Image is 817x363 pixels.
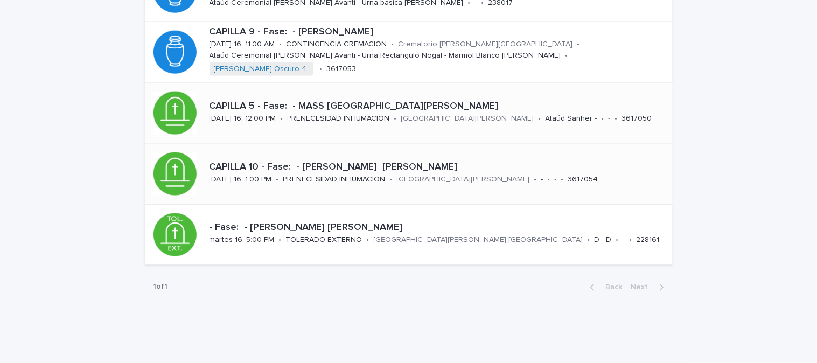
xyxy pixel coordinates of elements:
p: • [280,40,282,49]
p: PRENECESIDAD INHUMACION [283,175,386,184]
p: 3617050 [622,114,652,123]
p: • [616,236,619,245]
p: [GEOGRAPHIC_DATA][PERSON_NAME] [GEOGRAPHIC_DATA] [374,236,583,245]
p: • [565,51,568,60]
p: • [392,40,394,49]
p: • [390,175,393,184]
p: • [534,175,537,184]
p: [GEOGRAPHIC_DATA][PERSON_NAME] [401,114,534,123]
p: - [609,114,611,123]
p: CAPILLA 5 - Fase: - MASS [GEOGRAPHIC_DATA][PERSON_NAME] [210,101,668,113]
p: Ataúd Ceremonial [PERSON_NAME] Avanti - Urna Rectangulo Nogal - Marmol Blanco [PERSON_NAME] [210,51,561,60]
p: CAPILLA 9 - Fase: - [PERSON_NAME] [210,26,668,38]
a: CAPILLA 5 - Fase: - MASS [GEOGRAPHIC_DATA][PERSON_NAME][DATE] 16, 12:00 PM•PRENECESIDAD INHUMACIO... [145,83,673,144]
p: 3617054 [568,175,598,184]
span: Next [631,284,655,291]
button: Next [627,283,673,292]
a: CAPILLA 9 - Fase: - [PERSON_NAME][DATE] 16, 11:00 AM•CONTINGENCIA CREMACION•Crematorio [PERSON_NA... [145,22,673,83]
p: D - D [595,236,612,245]
p: - [541,175,543,184]
p: 1 of 1 [145,274,177,301]
a: - Fase: - [PERSON_NAME] [PERSON_NAME]martes 16, 5:00 PM•TOLERADO EXTERNO•[GEOGRAPHIC_DATA][PERSON... [145,205,673,266]
p: Ataúd Sanher - [546,114,597,123]
p: - [555,175,557,184]
p: CONTINGENCIA CREMACION [287,40,387,49]
a: [PERSON_NAME] Oscuro-4- [214,65,309,74]
p: [DATE] 16, 11:00 AM [210,40,275,49]
p: • [320,65,323,74]
p: 228161 [637,236,660,245]
p: - Fase: - [PERSON_NAME] [PERSON_NAME] [210,222,668,234]
p: • [588,236,590,245]
p: • [281,114,283,123]
p: • [279,236,282,245]
p: • [602,114,604,123]
p: • [548,175,550,184]
p: [DATE] 16, 1:00 PM [210,175,272,184]
p: Crematorio [PERSON_NAME][GEOGRAPHIC_DATA] [399,40,573,49]
p: [DATE] 16, 12:00 PM [210,114,276,123]
p: [GEOGRAPHIC_DATA][PERSON_NAME] [397,175,530,184]
p: martes 16, 5:00 PM [210,236,275,245]
p: CAPILLA 10 - Fase: - [PERSON_NAME] [PERSON_NAME] [210,162,668,173]
p: - [623,236,625,245]
button: Back [582,283,627,292]
p: • [577,40,580,49]
p: • [561,175,564,184]
p: TOLERADO EXTERNO [286,236,362,245]
p: • [394,114,397,123]
p: • [630,236,632,245]
p: • [367,236,369,245]
a: CAPILLA 10 - Fase: - [PERSON_NAME] [PERSON_NAME][DATE] 16, 1:00 PM•PRENECESIDAD INHUMACION•[GEOGR... [145,144,673,205]
p: • [539,114,541,123]
p: • [615,114,618,123]
p: 3617053 [327,65,357,74]
p: PRENECESIDAD INHUMACION [288,114,390,123]
span: Back [599,284,623,291]
p: • [276,175,279,184]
